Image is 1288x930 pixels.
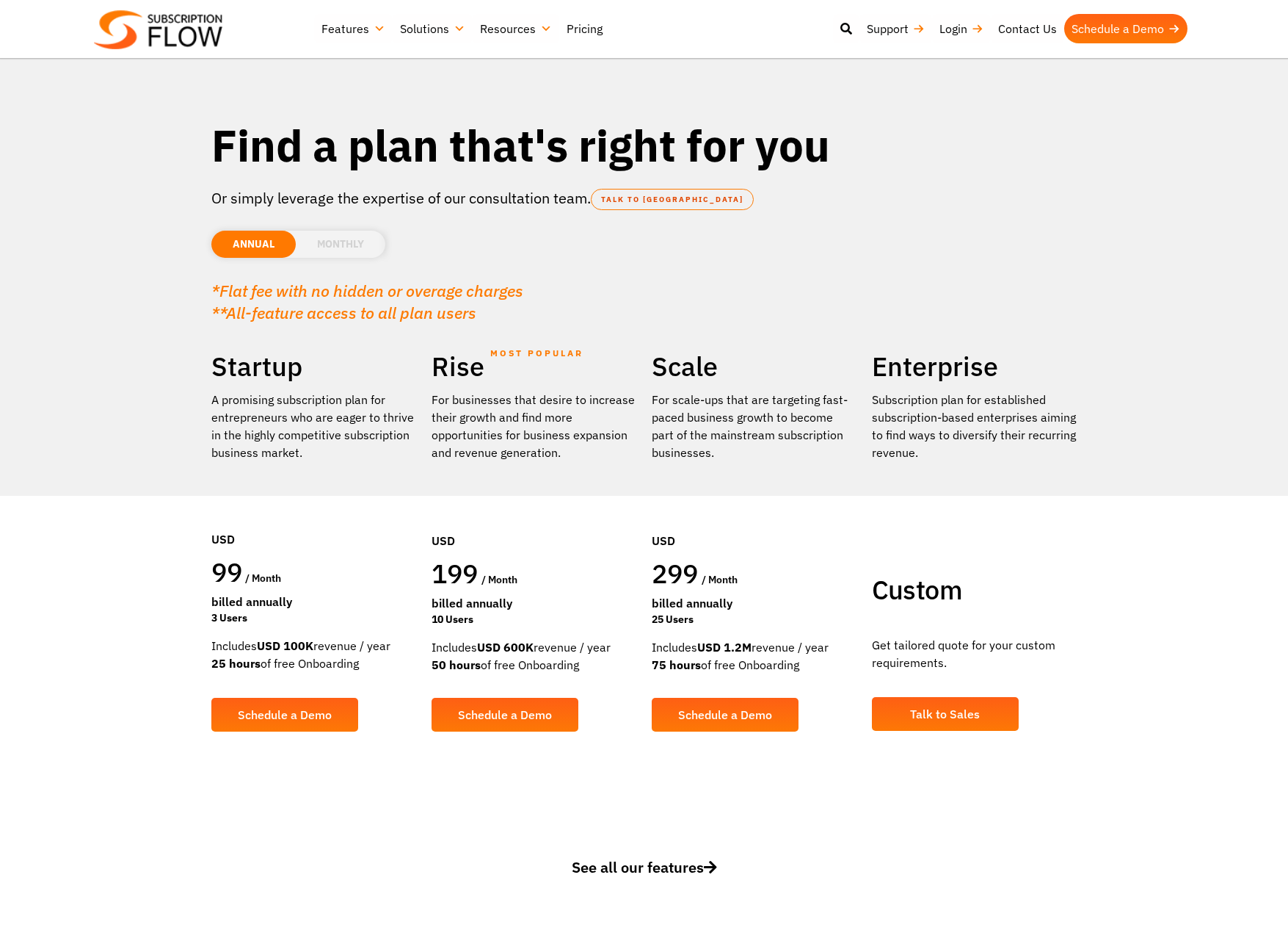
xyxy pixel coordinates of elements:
[652,556,699,591] span: 299
[211,280,523,301] em: *Flat fee with no hidden or overage charges
[872,572,962,607] span: Custom
[652,638,857,674] div: Includes revenue / year of free Onboarding
[473,14,559,43] a: Resources
[678,709,772,721] span: Schedule a Demo
[652,698,798,732] a: Schedule a Demo
[559,14,610,43] a: Pricing
[314,14,393,43] a: Features
[652,657,701,672] strong: 75 hours
[296,231,385,258] li: MONTHLY
[481,573,517,586] span: / month
[211,637,417,672] div: Includes revenue / year of free Onboarding
[211,698,358,732] a: Schedule a Demo
[245,572,281,585] span: / month
[211,231,296,258] li: ANNUAL
[458,709,552,721] span: Schedule a Demo
[211,391,417,461] p: A promising subscription plan for entrepreneurs who are eager to thrive in the highly competitive...
[702,573,738,586] span: / month
[432,657,481,672] strong: 50 hours
[94,10,222,49] img: Subscriptionflow
[432,350,637,383] h2: Rise
[432,612,637,627] div: 10 Users
[211,610,417,626] div: 3 Users
[872,697,1019,731] a: Talk to Sales
[432,638,637,674] div: Includes revenue / year of free Onboarding
[490,336,583,370] span: MOST POPULAR
[257,638,313,653] strong: USD 100K
[652,488,857,557] div: USD
[432,698,578,732] a: Schedule a Demo
[211,593,417,610] div: Billed Annually
[859,14,932,43] a: Support
[872,391,1077,461] p: Subscription plan for established subscription-based enterprises aiming to find ways to diversify...
[432,391,637,461] div: For businesses that desire to increase their growth and find more opportunities for business expa...
[991,14,1064,43] a: Contact Us
[432,556,479,591] span: 199
[652,612,857,627] div: 25 Users
[872,636,1077,671] p: Get tailored quote for your custom requirements.
[211,555,243,589] span: 99
[477,640,534,655] strong: USD 600K
[211,118,1077,173] h1: Find a plan that's right for you
[432,488,637,557] div: USD
[591,189,754,210] a: TALK TO [GEOGRAPHIC_DATA]
[872,350,1077,383] h2: Enterprise
[932,14,991,43] a: Login
[432,594,637,612] div: Billed Annually
[652,391,857,461] div: For scale-ups that are targeting fast-paced business growth to become part of the mainstream subs...
[697,640,752,655] strong: USD 1.2M
[652,594,857,612] div: Billed Annually
[910,708,980,720] span: Talk to Sales
[211,302,476,323] em: **All-feature access to all plan users
[1064,14,1187,43] a: Schedule a Demo
[211,486,417,555] div: USD
[238,709,332,721] span: Schedule a Demo
[572,857,717,877] span: See all our features
[211,187,1077,209] p: Or simply leverage the expertise of our consultation team.
[211,350,417,383] h2: Startup
[393,14,473,43] a: Solutions
[211,857,1077,901] a: See all our features
[652,350,857,383] h2: Scale
[211,656,261,671] strong: 25 hours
